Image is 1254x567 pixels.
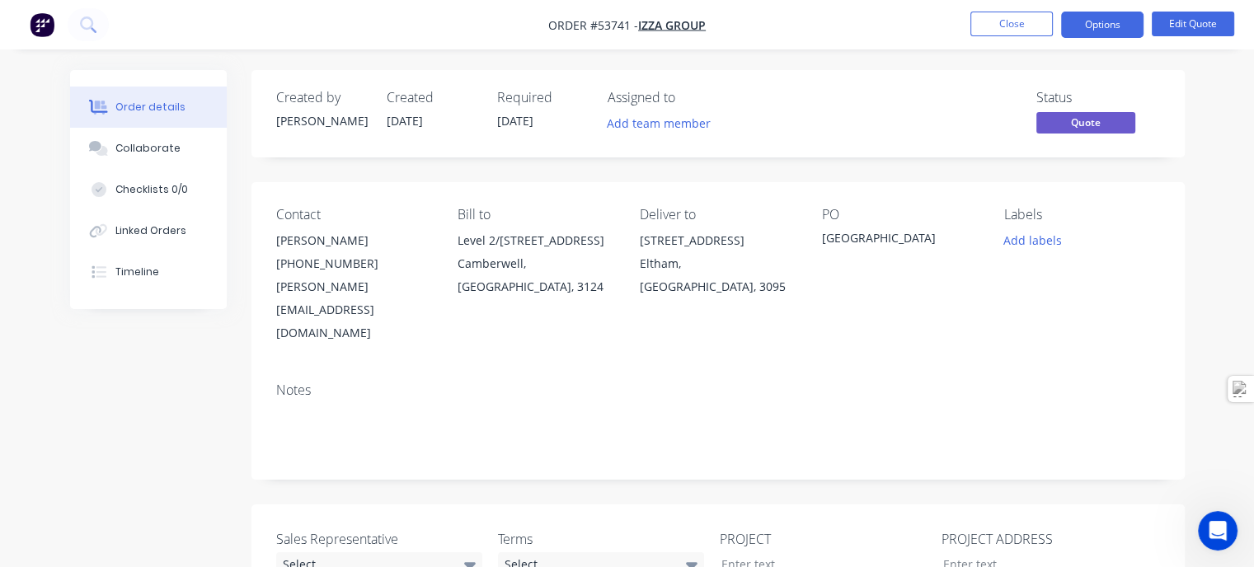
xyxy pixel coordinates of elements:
[498,529,704,549] label: Terms
[387,90,477,105] div: Created
[458,229,613,252] div: Level 2/[STREET_ADDRESS]
[640,229,796,298] div: [STREET_ADDRESS]Eltham, [GEOGRAPHIC_DATA], 3095
[70,251,227,293] button: Timeline
[822,207,978,223] div: PO
[640,229,796,252] div: [STREET_ADDRESS]
[1004,207,1160,223] div: Labels
[70,210,227,251] button: Linked Orders
[1061,12,1144,38] button: Options
[497,113,533,129] span: [DATE]
[942,529,1148,549] label: PROJECT ADDRESS
[995,229,1071,251] button: Add labels
[497,90,588,105] div: Required
[970,12,1053,36] button: Close
[276,252,432,275] div: [PHONE_NUMBER]
[1036,112,1135,133] span: Quote
[608,112,720,134] button: Add team member
[720,529,926,549] label: PROJECT
[1152,12,1234,36] button: Edit Quote
[458,229,613,298] div: Level 2/[STREET_ADDRESS]Camberwell, [GEOGRAPHIC_DATA], 3124
[276,229,432,252] div: [PERSON_NAME]
[70,128,227,169] button: Collaborate
[115,265,159,279] div: Timeline
[640,207,796,223] div: Deliver to
[115,223,186,238] div: Linked Orders
[458,252,613,298] div: Camberwell, [GEOGRAPHIC_DATA], 3124
[30,12,54,37] img: Factory
[276,382,1160,398] div: Notes
[608,90,773,105] div: Assigned to
[276,529,482,549] label: Sales Representative
[1198,511,1238,551] iframe: Intercom live chat
[387,113,423,129] span: [DATE]
[276,229,432,344] div: [PERSON_NAME][PHONE_NUMBER][PERSON_NAME][EMAIL_ADDRESS][DOMAIN_NAME]
[115,100,186,115] div: Order details
[1036,90,1160,105] div: Status
[115,182,188,197] div: Checklists 0/0
[638,17,706,33] a: Izza group
[276,207,432,223] div: Contact
[70,169,227,210] button: Checklists 0/0
[548,17,638,33] span: Order #53741 -
[458,207,613,223] div: Bill to
[276,90,367,105] div: Created by
[598,112,719,134] button: Add team member
[822,229,978,252] div: [GEOGRAPHIC_DATA]
[70,87,227,128] button: Order details
[115,141,181,156] div: Collaborate
[276,275,432,344] div: [PERSON_NAME][EMAIL_ADDRESS][DOMAIN_NAME]
[640,252,796,298] div: Eltham, [GEOGRAPHIC_DATA], 3095
[276,112,367,129] div: [PERSON_NAME]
